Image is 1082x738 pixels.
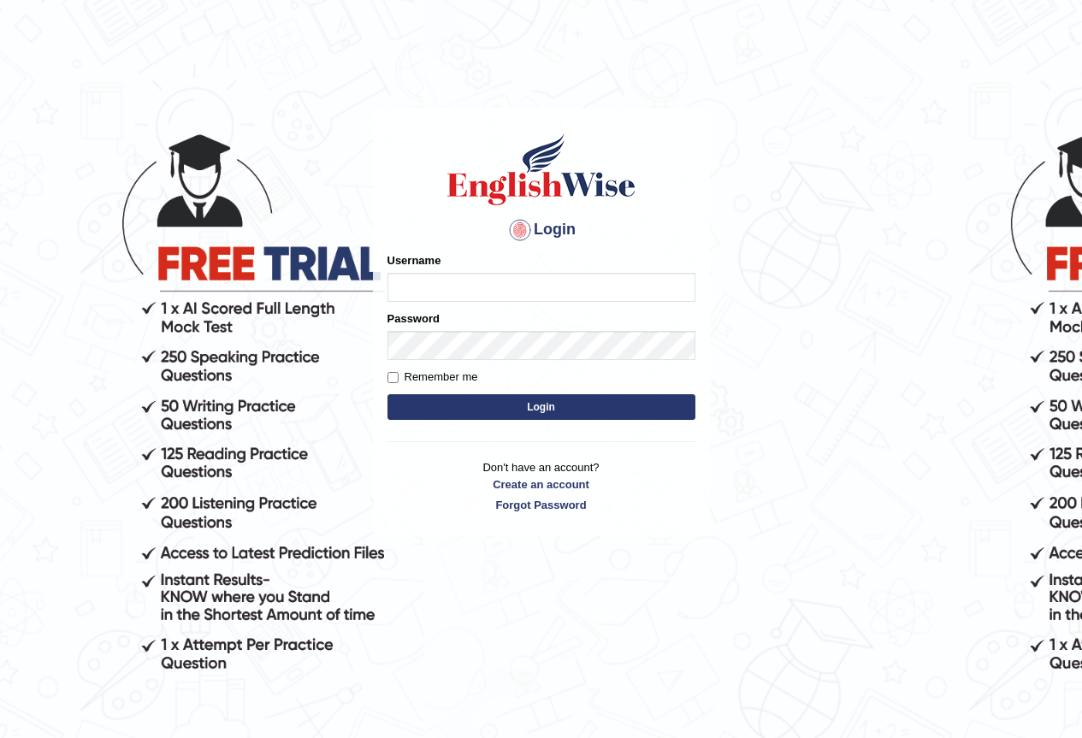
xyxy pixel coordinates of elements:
[387,497,695,513] a: Forgot Password
[387,310,440,327] label: Password
[444,131,639,208] img: Logo of English Wise sign in for intelligent practice with AI
[387,252,441,269] label: Username
[387,394,695,420] button: Login
[387,216,695,244] h4: Login
[387,372,399,383] input: Remember me
[387,459,695,512] p: Don't have an account?
[387,476,695,493] a: Create an account
[387,369,478,386] label: Remember me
